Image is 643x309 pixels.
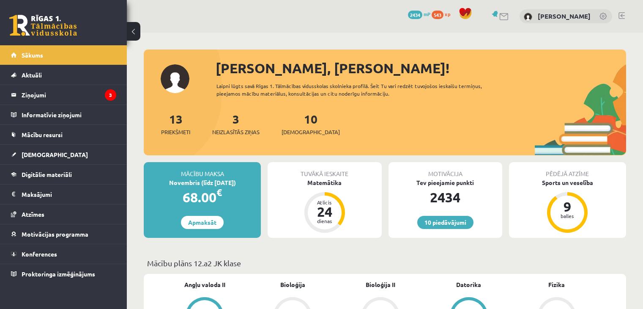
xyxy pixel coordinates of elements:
legend: Informatīvie ziņojumi [22,105,116,124]
a: Maksājumi [11,185,116,204]
div: Tev pieejamie punkti [389,178,502,187]
i: 3 [105,89,116,101]
div: 9 [555,200,580,213]
div: dienas [312,218,337,223]
a: Atzīmes [11,204,116,224]
span: € [216,186,222,199]
a: 543 xp [432,11,454,17]
a: 13Priekšmeti [161,111,190,136]
a: Datorika [456,280,481,289]
a: [PERSON_NAME] [538,12,591,20]
a: Bioloģija [280,280,305,289]
span: Motivācijas programma [22,230,88,238]
a: Aktuāli [11,65,116,85]
img: Viktorija Lastovska [524,13,532,21]
div: Sports un veselība [509,178,626,187]
div: 2434 [389,187,502,207]
a: Informatīvie ziņojumi [11,105,116,124]
span: Atzīmes [22,210,44,218]
span: [DEMOGRAPHIC_DATA] [282,128,340,136]
div: 68.00 [144,187,261,207]
a: Apmaksāt [181,216,224,229]
span: [DEMOGRAPHIC_DATA] [22,151,88,158]
a: Sākums [11,45,116,65]
div: Motivācija [389,162,502,178]
a: [DEMOGRAPHIC_DATA] [11,145,116,164]
a: 3Neizlasītās ziņas [212,111,260,136]
span: Mācību resursi [22,131,63,138]
span: Aktuāli [22,71,42,79]
div: Pēdējā atzīme [509,162,626,178]
a: Rīgas 1. Tālmācības vidusskola [9,15,77,36]
a: Sports un veselība 9 balles [509,178,626,234]
span: 2434 [408,11,422,19]
a: 10 piedāvājumi [417,216,473,229]
a: Ziņojumi3 [11,85,116,105]
p: Mācību plāns 12.a2 JK klase [147,257,623,269]
span: xp [445,11,450,17]
div: 24 [312,205,337,218]
legend: Ziņojumi [22,85,116,105]
legend: Maksājumi [22,185,116,204]
div: [PERSON_NAME], [PERSON_NAME]! [216,58,626,78]
a: Mācību resursi [11,125,116,144]
a: Digitālie materiāli [11,165,116,184]
span: Priekšmeti [161,128,190,136]
div: Novembris (līdz [DATE]) [144,178,261,187]
span: Konferences [22,250,57,258]
a: Motivācijas programma [11,224,116,244]
span: Digitālie materiāli [22,171,72,178]
div: Tuvākā ieskaite [268,162,381,178]
a: Konferences [11,244,116,264]
a: Bioloģija II [366,280,395,289]
div: balles [555,213,580,218]
div: Matemātika [268,178,381,187]
span: Proktoringa izmēģinājums [22,270,95,278]
span: Sākums [22,51,43,59]
a: 2434 mP [408,11,430,17]
div: Atlicis [312,200,337,205]
div: Mācību maksa [144,162,261,178]
a: 10[DEMOGRAPHIC_DATA] [282,111,340,136]
span: Neizlasītās ziņas [212,128,260,136]
a: Angļu valoda II [184,280,225,289]
a: Fizika [548,280,565,289]
a: Matemātika Atlicis 24 dienas [268,178,381,234]
span: mP [424,11,430,17]
span: 543 [432,11,443,19]
a: Proktoringa izmēģinājums [11,264,116,284]
div: Laipni lūgts savā Rīgas 1. Tālmācības vidusskolas skolnieka profilā. Šeit Tu vari redzēt tuvojošo... [216,82,506,97]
